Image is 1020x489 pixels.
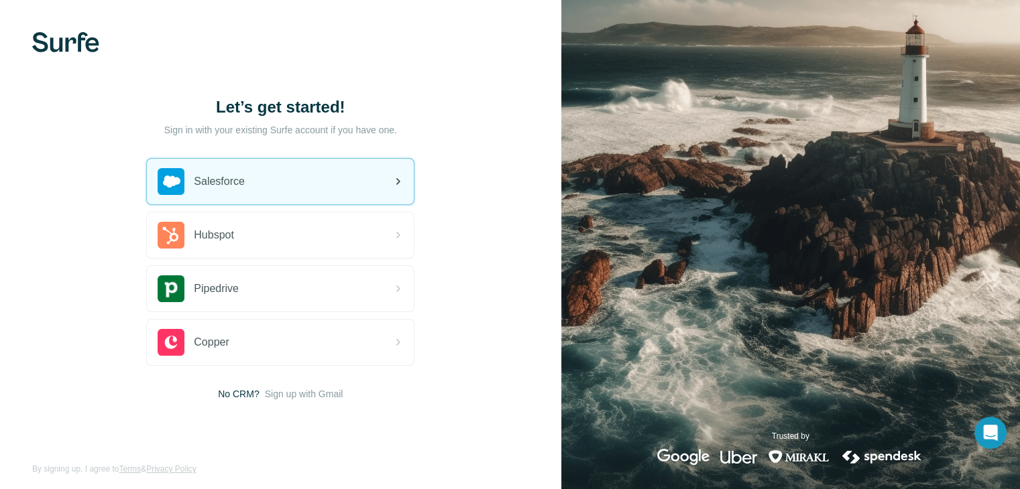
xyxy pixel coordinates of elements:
[194,281,239,297] span: Pipedrive
[840,449,923,465] img: spendesk's logo
[720,449,757,465] img: uber's logo
[657,449,710,465] img: google's logo
[32,463,196,475] span: By signing up, I agree to &
[146,96,414,118] h1: Let’s get started!
[158,222,184,249] img: hubspot's logo
[164,123,397,137] p: Sign in with your existing Surfe account if you have one.
[194,334,229,350] span: Copper
[32,32,99,52] img: Surfe's logo
[768,449,830,465] img: mirakl's logo
[194,227,234,243] span: Hubspot
[158,275,184,302] img: pipedrive's logo
[772,430,809,442] p: Trusted by
[146,464,196,474] a: Privacy Policy
[194,173,245,190] span: Salesforce
[265,387,343,401] button: Sign up with Gmail
[218,387,259,401] span: No CRM?
[158,168,184,195] img: salesforce's logo
[974,417,1007,449] div: Open Intercom Messenger
[158,329,184,356] img: copper's logo
[119,464,141,474] a: Terms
